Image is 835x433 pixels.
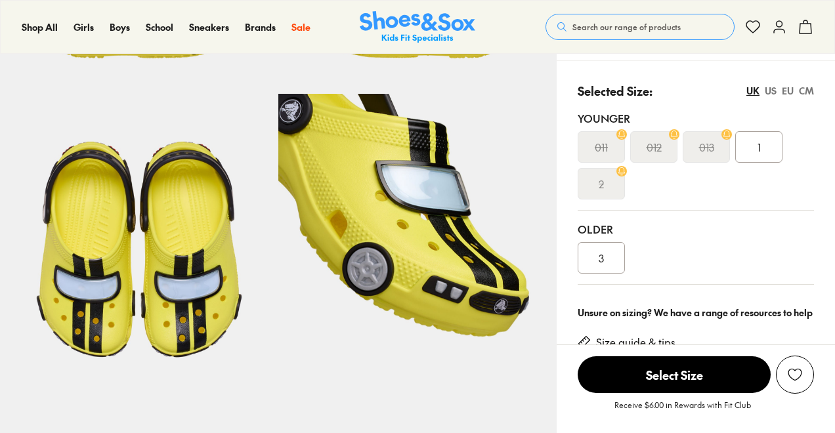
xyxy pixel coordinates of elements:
div: Unsure on sizing? We have a range of resources to help [578,306,814,320]
span: Girls [74,20,94,33]
span: Shop All [22,20,58,33]
a: School [146,20,173,34]
a: Shop All [22,20,58,34]
span: Sale [291,20,310,33]
s: 013 [699,139,714,155]
button: Add to Wishlist [776,356,814,394]
button: Search our range of products [546,14,735,40]
p: Receive $6.00 in Rewards with Fit Club [614,399,751,423]
s: 011 [595,139,608,155]
s: 2 [599,176,604,192]
s: 012 [647,139,662,155]
span: Brands [245,20,276,33]
a: Girls [74,20,94,34]
span: Boys [110,20,130,33]
a: Brands [245,20,276,34]
img: SNS_Logo_Responsive.svg [360,11,475,43]
img: 7-527543_1 [278,94,557,372]
span: Select Size [578,356,771,393]
a: Sale [291,20,310,34]
span: Search our range of products [572,21,681,33]
div: Older [578,221,814,237]
span: 3 [599,250,604,266]
div: UK [746,84,760,98]
a: Size guide & tips [596,335,675,350]
div: CM [799,84,814,98]
p: Selected Size: [578,82,653,100]
button: Select Size [578,356,771,394]
div: Younger [578,110,814,126]
a: Shoes & Sox [360,11,475,43]
div: US [765,84,777,98]
div: EU [782,84,794,98]
span: Sneakers [189,20,229,33]
a: Sneakers [189,20,229,34]
span: School [146,20,173,33]
a: Boys [110,20,130,34]
span: 1 [758,139,761,155]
